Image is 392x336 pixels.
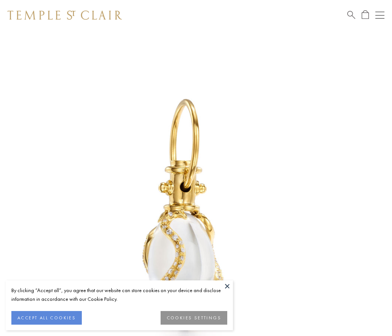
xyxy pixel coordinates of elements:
[11,286,227,303] div: By clicking “Accept all”, you agree that our website can store cookies on your device and disclos...
[347,10,355,20] a: Search
[375,11,384,20] button: Open navigation
[362,10,369,20] a: Open Shopping Bag
[8,11,122,20] img: Temple St. Clair
[161,311,227,325] button: COOKIES SETTINGS
[11,311,82,325] button: ACCEPT ALL COOKIES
